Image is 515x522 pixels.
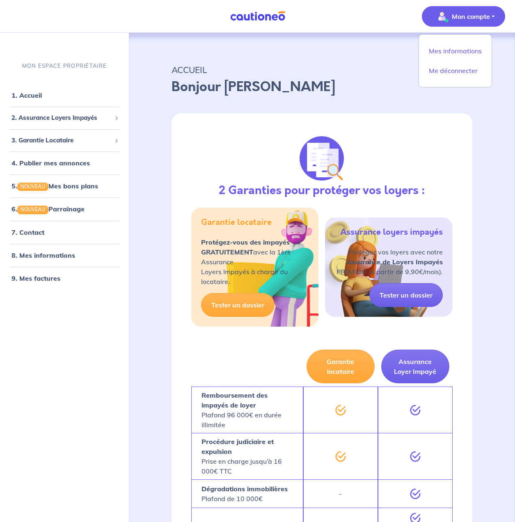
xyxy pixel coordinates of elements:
[201,391,268,409] strong: Remboursement des impayés de loyer
[381,350,449,383] button: Assurance Loyer Impayé
[219,184,425,198] h3: 2 Garanties pour protéger vos loyers :
[11,91,42,99] a: 1. Accueil
[3,155,126,171] div: 4. Publier mes annonces
[419,34,492,87] div: illu_account_valid_menu.svgMon compte
[201,485,288,493] strong: Dégradations immobilières
[3,133,126,149] div: 3. Garantie Locataire
[3,178,126,194] div: 5.NOUVEAUMes bons plans
[300,136,344,181] img: justif-loupe
[3,201,126,217] div: 6.NOUVEAUParrainage
[11,205,85,213] a: 6.NOUVEAUParrainage
[11,113,111,123] span: 2. Assurance Loyers Impayés
[3,247,126,263] div: 8. Mes informations
[201,437,293,476] p: Prise en charge jusqu’à 16 000€ TTC
[303,479,378,508] div: -
[11,182,98,190] a: 5.NOUVEAUMes bons plans
[340,227,443,237] h5: Assurance loyers impayés
[11,136,111,145] span: 3. Garantie Locataire
[11,159,90,167] a: 4. Publier mes annonces
[201,217,272,227] h5: Garantie locataire
[11,228,44,236] a: 7. Contact
[422,64,488,77] a: Me déconnecter
[172,62,472,77] p: ACCUEIL
[201,237,309,286] p: avec la 1ère Assurance Loyers Impayés à charge du locataire.
[347,258,443,266] strong: Assurance de Loyers Impayés
[422,6,505,27] button: illu_account_valid_menu.svgMon compte
[201,484,288,504] p: Plafond de 10 000€
[201,437,274,456] strong: Procédure judiciaire et expulsion
[201,238,290,256] strong: Protégez-vous des impayés GRATUITEMENT
[452,11,490,21] p: Mon compte
[201,293,275,317] a: Tester un dossier
[369,283,443,307] a: Tester un dossier
[3,270,126,286] div: 9. Mes factures
[11,251,75,259] a: 8. Mes informations
[336,247,443,277] p: Protégez vos loyers avec notre PREMIUM (à partir de 9,90€/mois).
[422,44,488,57] a: Mes informations
[11,274,60,282] a: 9. Mes factures
[307,350,375,383] button: Garantie locataire
[22,62,107,70] p: MON ESPACE PROPRIÉTAIRE
[201,390,293,430] p: Plafond 96 000€ en durée illimitée
[3,110,126,126] div: 2. Assurance Loyers Impayés
[435,10,449,23] img: illu_account_valid_menu.svg
[172,77,472,97] p: Bonjour [PERSON_NAME]
[3,87,126,103] div: 1. Accueil
[227,11,288,21] img: Cautioneo
[3,224,126,240] div: 7. Contact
